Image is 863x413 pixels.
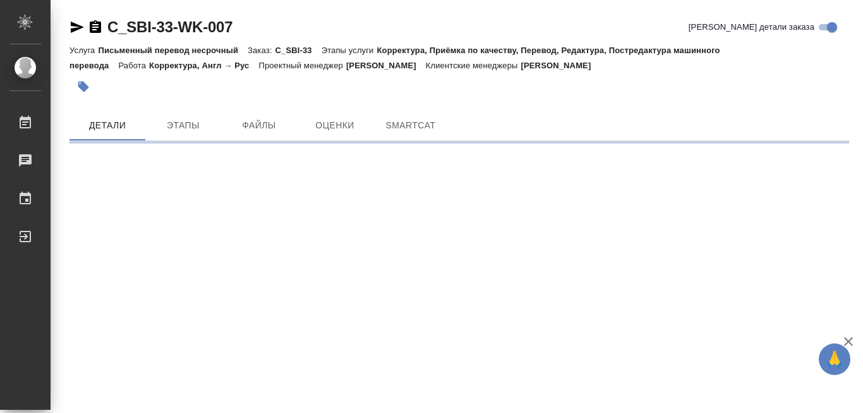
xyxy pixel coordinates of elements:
span: [PERSON_NAME] детали заказа [689,21,814,34]
button: Скопировать ссылку [88,20,103,35]
p: C_SBI-33 [275,46,321,55]
span: SmartCat [380,118,441,133]
p: Письменный перевод несрочный [98,46,248,55]
span: 🙏 [824,346,845,373]
a: C_SBI-33-WK-007 [107,18,232,35]
span: Этапы [153,118,214,133]
p: Корректура, Приёмка по качеству, Перевод, Редактура, Постредактура машинного перевода [69,46,720,70]
span: Детали [77,118,138,133]
p: Заказ: [248,46,275,55]
span: Оценки [305,118,365,133]
span: Файлы [229,118,289,133]
p: Работа [118,61,149,70]
p: [PERSON_NAME] [346,61,426,70]
button: 🙏 [819,343,850,375]
p: [PERSON_NAME] [521,61,601,70]
button: Скопировать ссылку для ЯМессенджера [69,20,85,35]
p: Услуга [69,46,98,55]
p: Корректура, Англ → Рус [149,61,258,70]
p: Клиентские менеджеры [426,61,521,70]
p: Этапы услуги [322,46,377,55]
p: Проектный менеджер [258,61,346,70]
button: Добавить тэг [69,73,97,101]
